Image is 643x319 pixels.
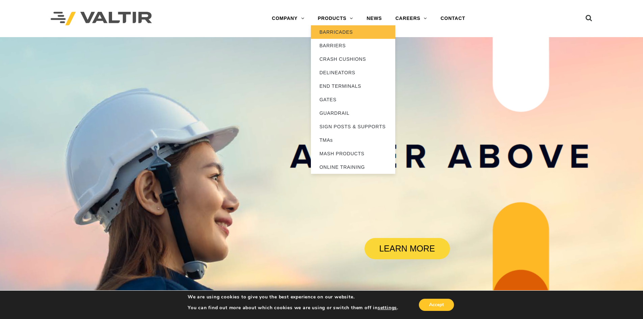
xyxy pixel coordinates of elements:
[188,305,398,311] p: You can find out more about which cookies we are using or switch them off in .
[311,133,395,147] a: TMAs
[434,12,472,25] a: CONTACT
[311,79,395,93] a: END TERMINALS
[360,12,389,25] a: NEWS
[311,160,395,174] a: ONLINE TRAINING
[188,294,398,300] p: We are using cookies to give you the best experience on our website.
[311,106,395,120] a: GUARDRAIL
[311,120,395,133] a: SIGN POSTS & SUPPORTS
[51,12,152,26] img: Valtir
[311,147,395,160] a: MASH PRODUCTS
[311,39,395,52] a: BARRIERS
[311,52,395,66] a: CRASH CUSHIONS
[419,299,454,311] button: Accept
[365,238,450,259] a: LEARN MORE
[311,25,395,39] a: BARRICADES
[378,305,397,311] button: settings
[389,12,434,25] a: CAREERS
[265,12,311,25] a: COMPANY
[311,93,395,106] a: GATES
[311,66,395,79] a: DELINEATORS
[311,12,360,25] a: PRODUCTS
